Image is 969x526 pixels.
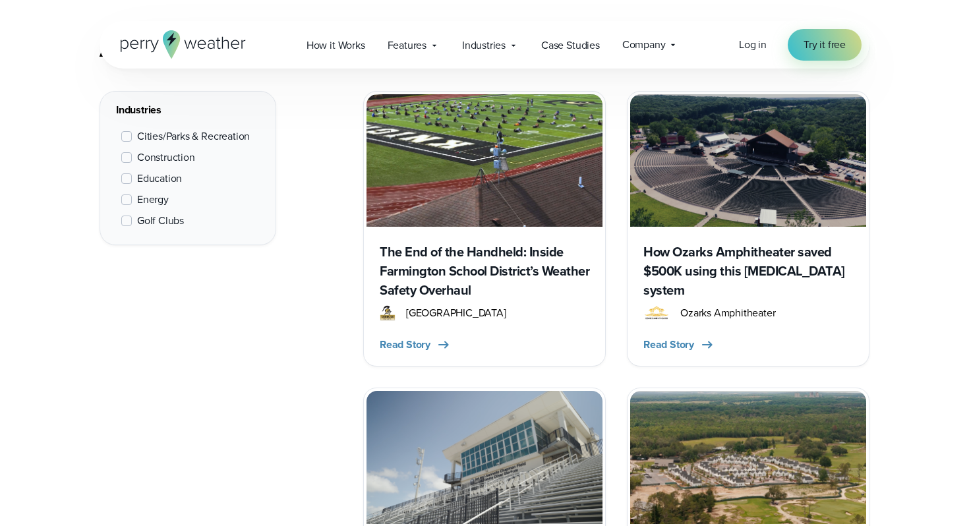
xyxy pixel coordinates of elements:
button: Read Story [643,337,715,353]
span: Industries [462,38,506,53]
span: Case Studies [541,38,600,53]
span: Energy [137,192,169,208]
span: Golf Clubs [137,213,184,229]
span: Log in [739,37,767,52]
div: Industries [116,102,260,118]
span: Features [388,38,426,53]
span: How it Works [307,38,365,53]
img: Ozarks Amphitehater Logo [643,305,670,321]
span: Education [137,171,182,187]
img: Perry Weather monitoring [367,94,602,227]
span: Read Story [380,337,430,353]
span: Try it free [804,37,846,53]
a: Perry Weather monitoring The End of the Handheld: Inside Farmington School District’s Weather Saf... [363,91,606,366]
a: How it Works [295,32,376,59]
a: Try it free [788,29,862,61]
span: Ozarks Amphitheater [680,305,775,321]
button: Read Story [380,337,452,353]
span: Read Story [643,337,694,353]
span: Cities/Parks & Recreation [137,129,250,144]
span: Construction [137,150,195,165]
img: Cabot Citrus farms [630,391,866,523]
span: [GEOGRAPHIC_DATA] [406,305,506,321]
a: Case Studies [530,32,611,59]
a: Log in [739,37,767,53]
h3: The End of the Handheld: Inside Farmington School District’s Weather Safety Overhaul [380,243,589,300]
img: Farmington R7 [380,305,396,321]
span: Company [622,37,666,53]
a: How Ozarks Amphitheater saved $500K using this [MEDICAL_DATA] system Ozarks Amphitehater Logo Oza... [627,91,869,366]
h3: How Ozarks Amphitheater saved $500K using this [MEDICAL_DATA] system [643,243,853,300]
